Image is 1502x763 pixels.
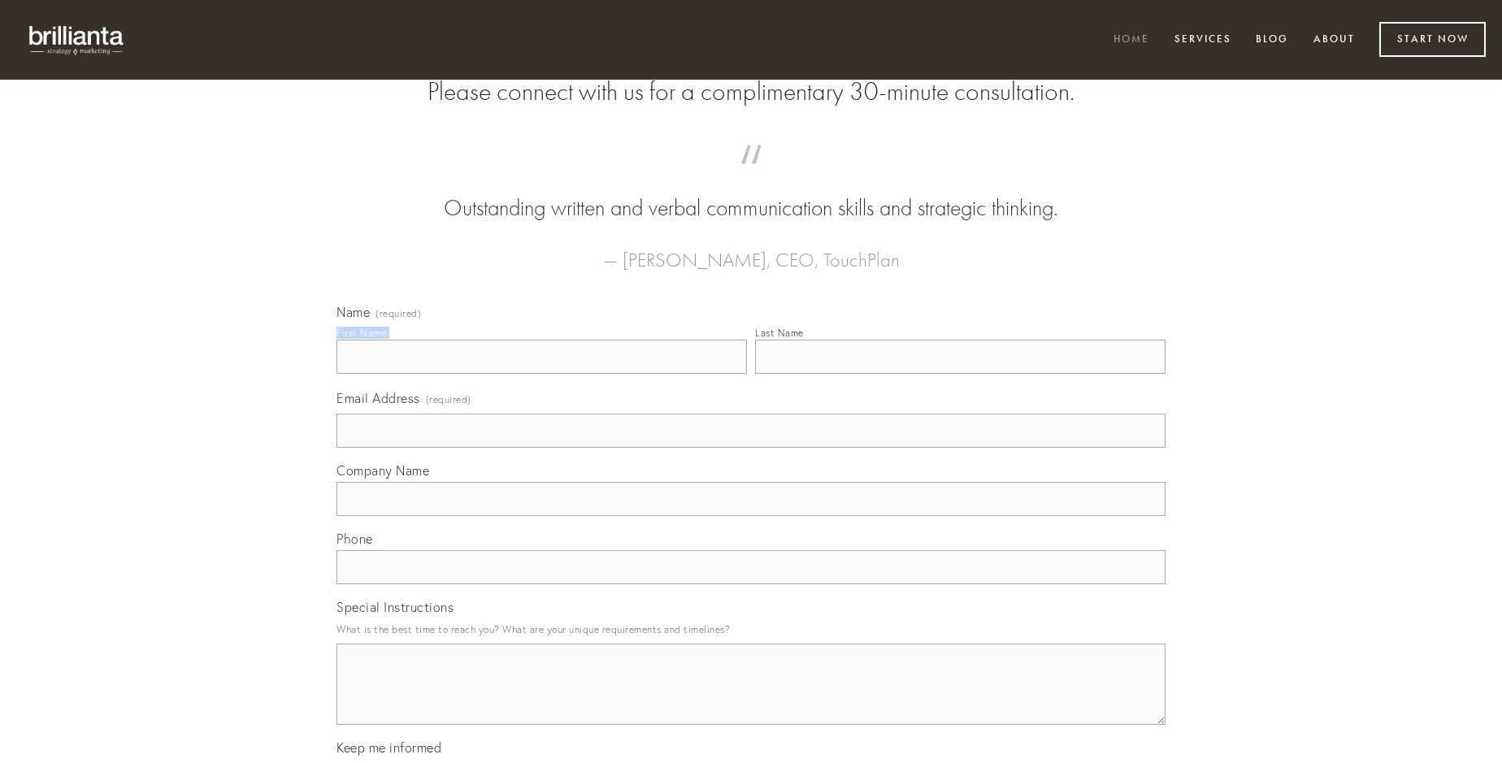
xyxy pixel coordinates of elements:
[362,161,1140,224] blockquote: Outstanding written and verbal communication skills and strategic thinking.
[336,739,441,756] span: Keep me informed
[426,388,471,410] span: (required)
[1379,22,1486,57] a: Start Now
[336,618,1166,640] p: What is the best time to reach you? What are your unique requirements and timelines?
[375,309,421,319] span: (required)
[336,76,1166,107] h2: Please connect with us for a complimentary 30-minute consultation.
[1303,27,1365,54] a: About
[336,599,454,615] span: Special Instructions
[336,304,370,320] span: Name
[336,390,420,406] span: Email Address
[1103,27,1160,54] a: Home
[362,161,1140,193] span: “
[16,16,138,63] img: brillianta - research, strategy, marketing
[1245,27,1299,54] a: Blog
[755,327,804,339] div: Last Name
[362,224,1140,276] figcaption: — [PERSON_NAME], CEO, TouchPlan
[336,462,429,479] span: Company Name
[1164,27,1242,54] a: Services
[336,327,386,339] div: First Name
[336,531,373,547] span: Phone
